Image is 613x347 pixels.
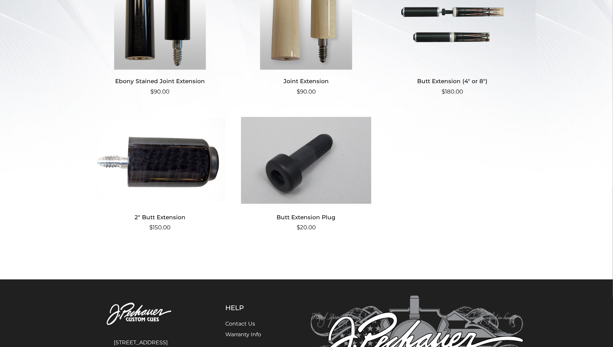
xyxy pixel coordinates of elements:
a: Warranty Info [225,331,261,338]
bdi: 90.00 [297,88,316,95]
h2: Butt Extension Plug [241,211,371,223]
h5: Help [225,304,277,312]
img: 2" Butt Extension [95,115,225,206]
img: Butt Extension Plug [241,115,371,206]
span: $ [150,88,154,95]
bdi: 180.00 [442,88,463,95]
a: 2″ Butt Extension $150.00 [95,115,225,232]
bdi: 150.00 [149,224,170,231]
a: Butt Extension Plug $20.00 [241,115,371,232]
bdi: 20.00 [297,224,316,231]
h2: Joint Extension [241,75,371,88]
span: $ [297,224,300,231]
h2: Ebony Stained Joint Extension [95,75,225,88]
span: $ [442,88,445,95]
a: Contact Us [225,321,255,327]
span: $ [149,224,153,231]
span: $ [297,88,300,95]
img: Pechauer Custom Cues [90,296,192,333]
h2: 2″ Butt Extension [95,211,225,223]
bdi: 90.00 [150,88,169,95]
h2: Butt Extension (4″ or 8″) [387,75,518,88]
